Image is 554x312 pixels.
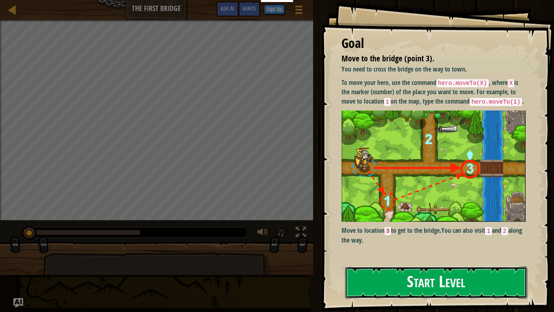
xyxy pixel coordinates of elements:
span: Move to the bridge (point 3). [341,53,434,64]
button: Ask AI [13,298,23,308]
li: Move to the bridge (point 3). [331,53,524,65]
button: Show game menu [289,2,309,21]
span: Hints [243,4,256,12]
button: Start Level [345,266,527,299]
code: X [508,79,515,87]
div: Goal [341,34,526,53]
code: hero.moveTo(X) [436,79,489,87]
code: 2 [501,227,508,235]
strong: Move to location to get to the bridge. [341,226,442,235]
button: Adjust volume [255,225,271,242]
span: ♫ [277,226,285,238]
button: Sign Up [264,4,285,14]
p: You can also visit and along the way. [341,226,526,245]
p: To move your hero, use the command , where is the marker (number) of the place you want to move. ... [341,78,526,106]
img: M7l1b [341,110,526,222]
button: ♫ [275,225,289,242]
code: 1 [485,227,492,235]
code: 3 [384,227,391,235]
p: You need to cross the bridge on the way to town. [341,65,526,74]
code: 1 [384,98,391,106]
span: Ask AI [221,4,234,12]
code: hero.moveTo(1) [470,98,522,106]
button: Ask AI [217,2,238,17]
button: Toggle fullscreen [293,225,309,242]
